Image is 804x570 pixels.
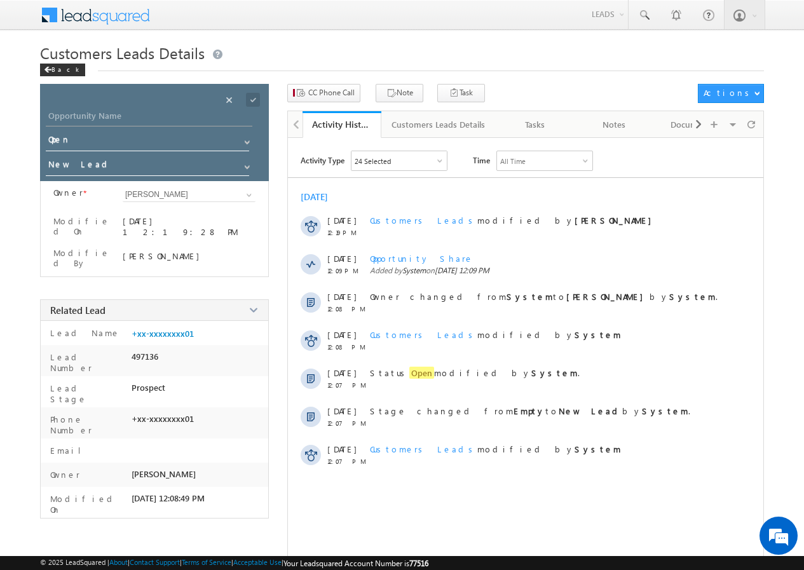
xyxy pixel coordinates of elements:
[575,329,621,340] strong: System
[327,381,365,389] span: 12:07 PM
[47,493,126,515] label: Modified On
[123,187,256,202] input: Type to Search
[327,253,356,264] span: [DATE]
[301,191,342,203] div: [DATE]
[22,67,53,83] img: d_60004797649_company_0_60004797649
[585,117,643,132] div: Notes
[392,117,485,132] div: Customers Leads Details
[642,405,688,416] strong: System
[507,291,553,302] strong: System
[40,43,205,63] span: Customers Leads Details
[109,558,128,566] a: About
[47,414,126,435] label: Phone Number
[409,367,434,379] span: Open
[303,111,381,137] li: Activity History
[40,558,428,568] span: © 2025 LeadSquared | | | | |
[370,215,658,226] span: modified by
[132,493,205,503] span: [DATE] 12:08:49 PM
[47,351,126,373] label: Lead Number
[53,187,83,198] label: Owner
[132,351,158,362] span: 497136
[47,383,126,404] label: Lead Stage
[370,253,474,264] span: Opportunity Share
[46,132,249,151] input: Status
[437,84,485,102] button: Task
[370,215,477,226] span: Customers Leads
[327,215,356,226] span: [DATE]
[132,414,194,424] span: +xx-xxxxxxxx01
[327,329,356,340] span: [DATE]
[381,111,496,138] a: Customers Leads Details
[370,444,621,454] span: modified by
[559,405,622,416] strong: New Lead
[123,250,256,261] div: [PERSON_NAME]
[370,291,718,302] span: Owner changed from to by .
[123,215,256,237] div: [DATE] 12:19:28 PM
[66,67,214,83] div: Chat with us now
[370,266,740,275] span: Added by on
[53,248,111,268] label: Modified By
[53,216,111,236] label: Modified On
[46,156,249,176] input: Stage
[327,291,356,302] span: [DATE]
[370,444,477,454] span: Customers Leads
[327,367,356,378] span: [DATE]
[238,158,254,170] a: Show All Items
[575,111,654,138] a: Notes
[664,117,721,132] div: Documents
[327,444,356,454] span: [DATE]
[473,151,490,170] span: Time
[47,327,120,338] label: Lead Name
[531,367,578,378] strong: System
[327,458,365,465] span: 12:07 PM
[132,469,196,479] span: [PERSON_NAME]
[303,111,381,138] a: Activity History
[704,87,754,98] div: Actions
[240,189,256,201] a: Show All Items
[312,118,372,130] div: Activity History
[669,291,716,302] strong: System
[308,87,355,98] span: CC Phone Call
[409,559,428,568] span: 77516
[698,84,763,103] button: Actions
[654,111,733,138] a: Documents
[327,419,365,427] span: 12:07 PM
[327,267,365,275] span: 12:09 PM
[575,215,658,226] strong: [PERSON_NAME]
[50,304,106,316] span: Related Lead
[233,558,282,566] a: Acceptable Use
[47,445,91,456] label: Email
[351,151,447,170] div: Owner Changed,Status Changed,Stage Changed,Source Changed,Notes & 19 more..
[370,405,690,416] span: Stage changed from to by .
[238,133,254,146] a: Show All Items
[327,343,365,351] span: 12:08 PM
[370,329,621,340] span: modified by
[355,157,391,165] div: 24 Selected
[496,111,575,138] a: Tasks
[208,6,239,37] div: Minimize live chat window
[575,444,621,454] strong: System
[566,291,650,302] strong: [PERSON_NAME]
[514,405,545,416] strong: Empty
[402,266,426,275] span: System
[46,109,252,126] input: Opportunity Name Opportunity Name
[327,405,356,416] span: [DATE]
[47,469,80,480] label: Owner
[17,118,232,381] textarea: Type your message and hit 'Enter'
[132,383,165,393] span: Prospect
[301,151,344,170] span: Activity Type
[132,329,194,339] a: +xx-xxxxxxxx01
[283,559,428,568] span: Your Leadsquared Account Number is
[287,84,360,102] button: CC Phone Call
[327,305,365,313] span: 12:08 PM
[376,84,423,102] button: Note
[435,266,489,275] span: [DATE] 12:09 PM
[182,558,231,566] a: Terms of Service
[500,157,526,165] div: All Time
[130,558,180,566] a: Contact Support
[40,64,85,76] div: Back
[370,367,580,379] span: Status modified by .
[327,229,365,236] span: 12:19 PM
[173,391,231,409] em: Start Chat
